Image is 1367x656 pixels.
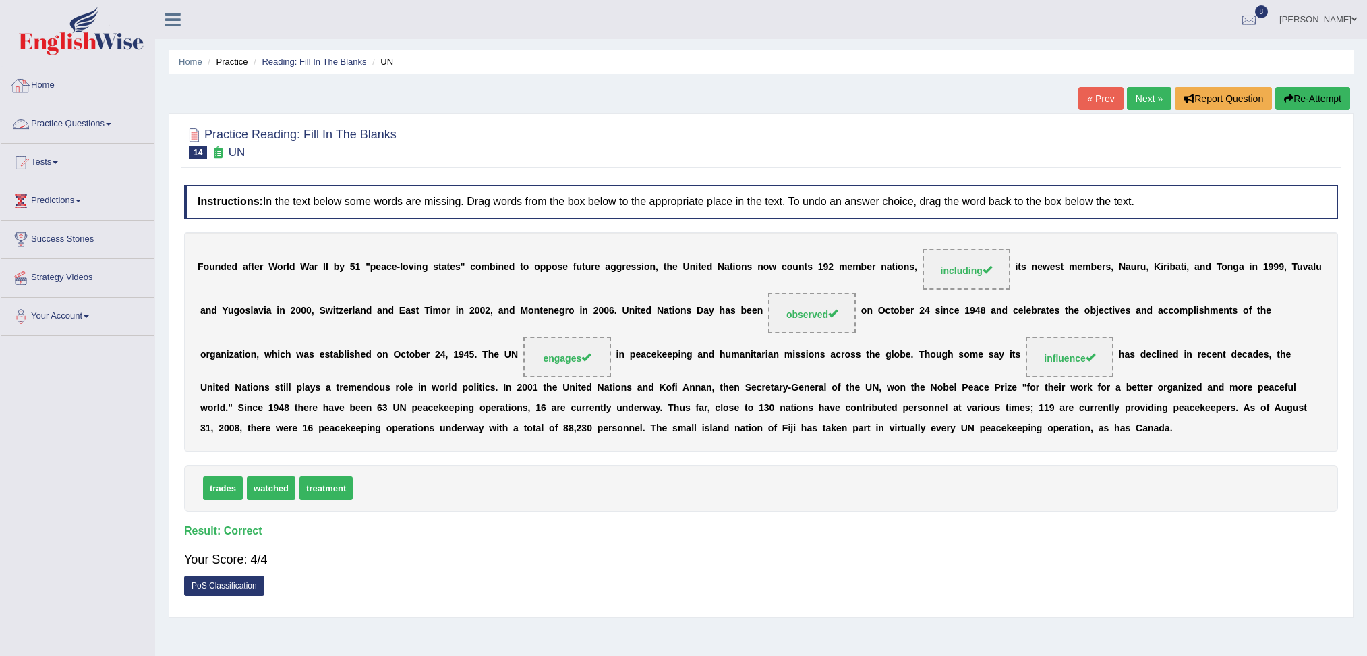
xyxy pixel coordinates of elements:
b: i [430,305,433,316]
b: a [309,261,314,272]
b: N [1119,261,1126,272]
b: v [1303,261,1308,272]
b: d [289,261,295,272]
b: i [579,305,582,316]
b: s [687,305,692,316]
b: 0 [598,305,604,316]
b: b [490,261,496,272]
b: N [718,261,724,272]
b: e [595,261,600,272]
small: UN [229,146,245,159]
a: Reading: Fill In The Blanks [262,57,366,67]
b: e [626,261,631,272]
span: 14 [189,146,207,159]
b: o [644,261,650,272]
b: d [646,305,652,316]
b: n [690,261,696,272]
b: e [254,261,260,272]
b: m [432,305,440,316]
b: N [657,305,664,316]
a: Home [179,57,202,67]
b: b [1169,261,1175,272]
b: i [1167,261,1170,272]
b: o [204,261,210,272]
b: r [446,305,450,316]
b: . [614,305,617,316]
b: n [629,305,635,316]
b: s [631,261,637,272]
b: f [573,261,577,272]
b: t [251,261,254,272]
b: t [520,261,523,272]
b: n [534,305,540,316]
b: m [852,261,861,272]
b: a [200,305,206,316]
b: m [839,261,847,272]
b: l [250,305,253,316]
b: a [442,261,447,272]
b: a [243,261,248,272]
b: T [424,305,430,316]
a: Predictions [1,182,154,216]
li: Practice [204,55,248,68]
b: s [636,261,641,272]
b: 2 [469,305,475,316]
b: e [867,261,872,272]
b: b [334,261,340,272]
b: t [890,305,894,316]
b: u [1316,261,1322,272]
b: n [798,261,805,272]
b: n [1227,261,1233,272]
b: p [546,261,552,272]
b: a [405,305,411,316]
b: e [554,305,559,316]
b: n [881,261,887,272]
span: 8 [1255,5,1269,18]
b: o [239,305,245,316]
b: i [672,305,675,316]
a: Your Account [1,298,154,331]
b: r [591,261,594,272]
b: t [447,261,450,272]
b: s [557,261,562,272]
b: i [1161,261,1163,272]
b: n [382,305,388,316]
b: n [741,261,747,272]
b: 9 [1269,261,1274,272]
b: n [548,305,554,316]
b: o [569,305,575,316]
b: t [1018,261,1021,272]
b: o [475,261,482,272]
b: u [1140,261,1146,272]
b: d [232,261,238,272]
b: s [245,305,251,316]
b: i [496,261,498,272]
b: a [253,305,258,316]
b: a [725,305,730,316]
b: i [333,305,336,316]
b: y [709,305,714,316]
b: , [1186,261,1189,272]
span: including [941,265,992,276]
b: s [747,261,753,272]
b: U [622,305,629,316]
b: o [735,261,741,272]
b: 2 [593,305,599,316]
b: d [509,305,515,316]
span: Drop target [768,293,856,333]
b: - [397,261,401,272]
b: e [847,261,852,272]
b: z [339,305,343,316]
b: s [1021,261,1026,272]
b: s [909,261,914,272]
b: r [314,261,318,272]
b: c [782,261,787,272]
b: 2 [485,305,490,316]
b: s [807,261,813,272]
button: Re-Attempt [1275,87,1350,110]
b: I [326,261,328,272]
b: 1 [355,261,361,272]
h4: In the text below some words are missing. Drag words from the box below to the appropriate place ... [184,185,1338,219]
b: i [641,261,644,272]
b: n [867,305,873,316]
